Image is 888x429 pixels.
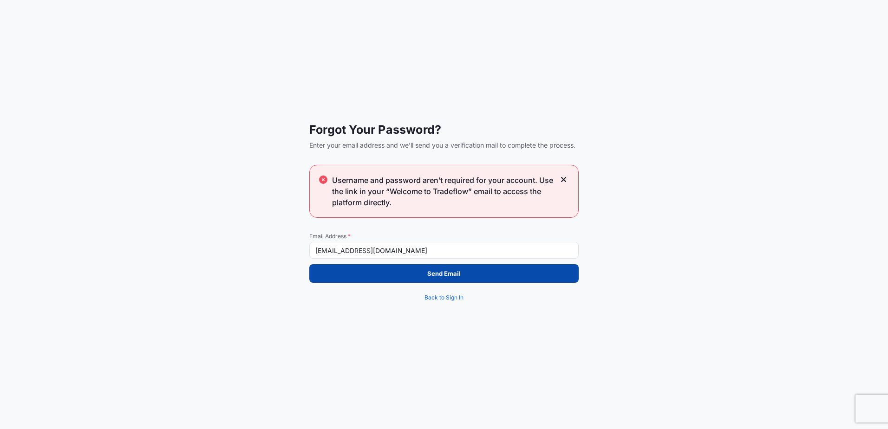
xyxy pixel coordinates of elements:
button: Send Email [309,264,579,283]
span: Enter your email address and we'll send you a verification mail to complete the process. [309,141,579,150]
span: Username and password aren’t required for your account. Use the link in your “Welcome to Tradeflo... [332,175,555,208]
span: Email Address [309,233,579,240]
span: Back to Sign In [424,293,464,302]
span: Forgot Your Password? [309,122,579,137]
p: Send Email [427,269,461,278]
input: example@gmail.com [309,242,579,259]
a: Back to Sign In [309,288,579,307]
